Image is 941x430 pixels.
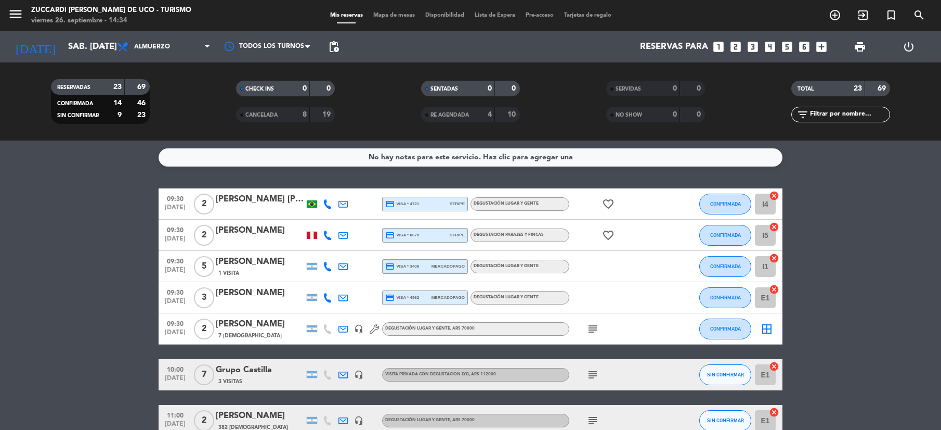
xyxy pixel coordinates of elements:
[326,85,333,92] strong: 0
[769,191,779,201] i: cancel
[640,42,708,52] span: Reservas para
[113,99,122,107] strong: 14
[729,40,742,54] i: looks_two
[761,323,773,335] i: border_all
[162,329,188,341] span: [DATE]
[586,369,599,381] i: subject
[57,101,93,106] span: CONFIRMADA
[474,201,539,206] span: Degustación Lugar y Gente
[474,233,544,237] span: Degustación Parajes Y Fincas
[746,40,760,54] i: looks_3
[134,43,170,50] span: Almuerzo
[385,199,419,209] span: visa * 4721
[430,112,469,118] span: RE AGENDADA
[8,6,23,22] i: menu
[385,293,419,302] span: visa * 4962
[325,12,368,18] span: Mis reservas
[474,264,539,268] span: Degustación Lugar y Gente
[913,9,925,21] i: search
[162,363,188,375] span: 10:00
[430,86,458,92] span: SENTADAS
[57,85,90,90] span: RESERVADAS
[57,113,99,118] span: SIN CONFIRMAR
[815,40,828,54] i: add_box
[586,414,599,427] i: subject
[162,192,188,204] span: 09:30
[710,232,741,238] span: CONFIRMADA
[699,287,751,308] button: CONFIRMADA
[710,295,741,300] span: CONFIRMADA
[117,111,122,119] strong: 9
[450,418,475,422] span: , ARS 70000
[137,111,148,119] strong: 23
[31,16,191,26] div: viernes 26. septiembre - 14:34
[796,108,809,121] i: filter_list
[162,298,188,310] span: [DATE]
[8,6,23,26] button: menu
[385,418,475,422] span: Degustación Lugar y Gente
[769,253,779,263] i: cancel
[699,364,751,385] button: SIN CONFIRMAR
[780,40,794,54] i: looks_5
[432,263,465,270] span: mercadopago
[385,199,395,209] i: credit_card
[216,255,304,269] div: [PERSON_NAME]
[903,41,915,53] i: power_settings_new
[328,41,340,53] span: pending_actions
[507,111,518,118] strong: 10
[385,262,419,271] span: visa * 3408
[216,224,304,237] div: [PERSON_NAME]
[303,85,307,92] strong: 0
[469,12,520,18] span: Lista de Espera
[512,85,518,92] strong: 0
[194,194,214,214] span: 2
[137,83,148,91] strong: 69
[385,293,395,302] i: credit_card
[829,9,841,21] i: add_circle_outline
[162,409,188,421] span: 11:00
[194,256,214,277] span: 5
[354,324,363,334] i: headset_mic
[616,112,642,118] span: NO SHOW
[194,225,214,246] span: 2
[798,40,811,54] i: looks_6
[385,326,475,331] span: Degustación Lugar y Gente
[162,267,188,279] span: [DATE]
[162,255,188,267] span: 09:30
[712,40,725,54] i: looks_one
[769,361,779,372] i: cancel
[710,263,741,269] span: CONFIRMADA
[673,85,677,92] strong: 0
[809,109,890,120] input: Filtrar por nombre...
[488,85,492,92] strong: 0
[113,83,122,91] strong: 23
[710,326,741,332] span: CONFIRMADA
[699,256,751,277] button: CONFIRMADA
[216,409,304,423] div: [PERSON_NAME]
[854,41,866,53] span: print
[137,99,148,107] strong: 46
[616,86,641,92] span: SERVIDAS
[162,235,188,247] span: [DATE]
[697,85,703,92] strong: 0
[673,111,677,118] strong: 0
[218,332,282,340] span: 7 [DEMOGRAPHIC_DATA]
[520,12,559,18] span: Pre-acceso
[322,111,333,118] strong: 19
[699,319,751,339] button: CONFIRMADA
[699,225,751,246] button: CONFIRMADA
[798,86,814,92] span: TOTAL
[385,231,395,240] i: credit_card
[369,151,573,163] div: No hay notas para este servicio. Haz clic para agregar una
[469,372,496,376] span: , ARS 112000
[697,111,703,118] strong: 0
[707,418,744,423] span: SIN CONFIRMAR
[354,416,363,425] i: headset_mic
[432,294,465,301] span: mercadopago
[857,9,869,21] i: exit_to_app
[385,231,419,240] span: visa * 8670
[763,40,777,54] i: looks_4
[474,295,539,299] span: Degustación Lugar y Gente
[8,35,63,58] i: [DATE]
[194,364,214,385] span: 7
